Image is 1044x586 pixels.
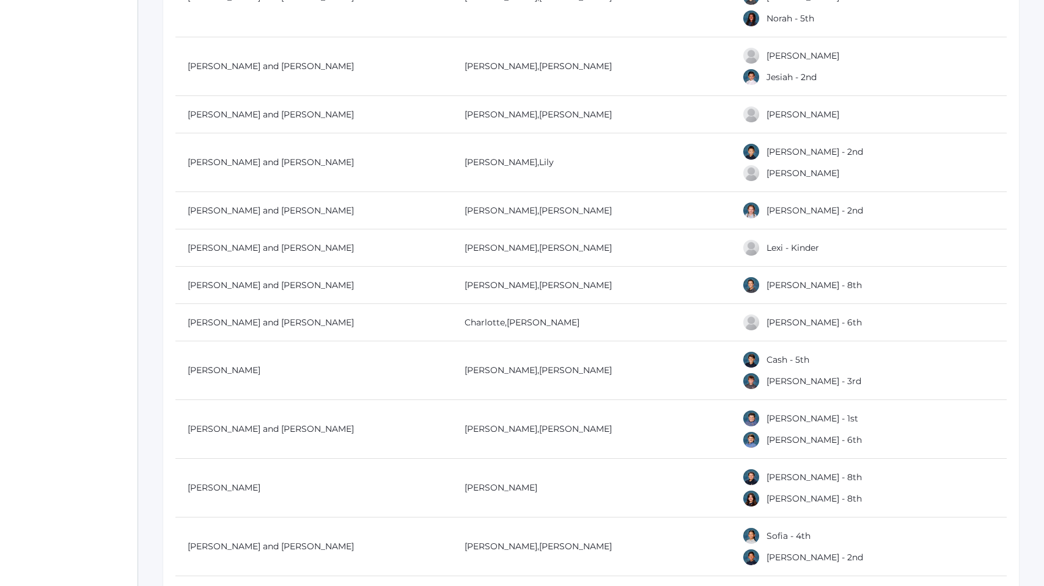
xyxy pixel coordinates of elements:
a: [PERSON_NAME] [465,205,537,216]
div: Ryanne Jaedtke [742,201,760,220]
div: Sonny La Rosa [742,548,760,566]
td: , [452,229,729,267]
a: [PERSON_NAME] - 8th [766,493,862,504]
td: , [452,96,729,133]
a: [PERSON_NAME] - 2nd [766,205,863,216]
a: Lexi - Kinder [766,242,819,253]
a: Sofia - 4th [766,530,811,541]
a: Cash - 5th [766,354,809,365]
a: [PERSON_NAME] [465,157,537,168]
td: , [452,133,729,192]
div: Dylan Kaufman [742,276,760,294]
a: [PERSON_NAME] [539,541,612,552]
a: [PERSON_NAME] [188,365,260,376]
td: , [452,37,729,96]
div: John Ip [742,143,760,161]
a: [PERSON_NAME] [465,280,537,291]
a: [PERSON_NAME] [539,242,612,253]
a: [PERSON_NAME] and [PERSON_NAME] [188,317,354,328]
div: Norah Hosking [742,9,760,28]
td: , [452,341,729,400]
a: [PERSON_NAME] [465,61,537,72]
td: , [452,192,729,229]
a: [PERSON_NAME] - 2nd [766,146,863,157]
a: [PERSON_NAME] [539,280,612,291]
td: , [452,517,729,576]
a: [PERSON_NAME] and [PERSON_NAME] [188,205,354,216]
a: Jesiah - 2nd [766,72,817,83]
div: Wyatt Kohr [742,431,760,449]
a: [PERSON_NAME] - 1st [766,413,858,424]
a: [PERSON_NAME] - 6th [766,317,862,328]
a: [PERSON_NAME] [465,423,537,434]
a: Lily [539,157,554,168]
a: [PERSON_NAME] and [PERSON_NAME] [188,242,354,253]
a: [PERSON_NAME] [465,541,537,552]
a: [PERSON_NAME] [507,317,579,328]
a: [PERSON_NAME] and [PERSON_NAME] [188,423,354,434]
a: [PERSON_NAME] [465,482,537,493]
td: , [452,400,729,459]
a: Norah - 5th [766,13,814,24]
a: Charlotte [465,317,505,328]
a: [PERSON_NAME] and [PERSON_NAME] [188,280,354,291]
a: [PERSON_NAME] [465,109,537,120]
div: Lexi Judy [742,239,760,257]
a: [PERSON_NAME] - 3rd [766,376,861,387]
a: [PERSON_NAME] - 2nd [766,552,863,563]
div: Sofia La Rosa [742,527,760,545]
div: Corbin Intlekofer [742,105,760,124]
a: [PERSON_NAME] - 8th [766,472,862,483]
a: [PERSON_NAME] [766,168,839,179]
a: [PERSON_NAME] [766,50,839,61]
a: [PERSON_NAME] [539,423,612,434]
a: [PERSON_NAME] and [PERSON_NAME] [188,541,354,552]
td: , [452,304,729,341]
a: [PERSON_NAME] and [PERSON_NAME] [188,61,354,72]
div: Jesiah Hrehniy [742,68,760,86]
div: Jackson Kilian [742,372,760,390]
a: [PERSON_NAME] [188,482,260,493]
div: Hannah Hrehniy [742,46,760,65]
div: Toni Kohr [742,489,760,508]
td: , [452,267,729,304]
div: Peter Kohr [742,468,760,486]
a: [PERSON_NAME] [539,61,612,72]
a: [PERSON_NAME] - 6th [766,434,862,445]
div: Christopher Ip [742,164,760,182]
a: [PERSON_NAME] [465,242,537,253]
div: Lydia Kazmer [742,313,760,332]
a: [PERSON_NAME] and [PERSON_NAME] [188,157,354,168]
a: [PERSON_NAME] [766,109,839,120]
a: [PERSON_NAME] [465,365,537,376]
a: [PERSON_NAME] [539,109,612,120]
div: Gunnar Kohr [742,409,760,428]
a: [PERSON_NAME] [539,365,612,376]
div: Cash Kilian [742,350,760,369]
a: [PERSON_NAME] - 8th [766,280,862,291]
a: [PERSON_NAME] and [PERSON_NAME] [188,109,354,120]
a: [PERSON_NAME] [539,205,612,216]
